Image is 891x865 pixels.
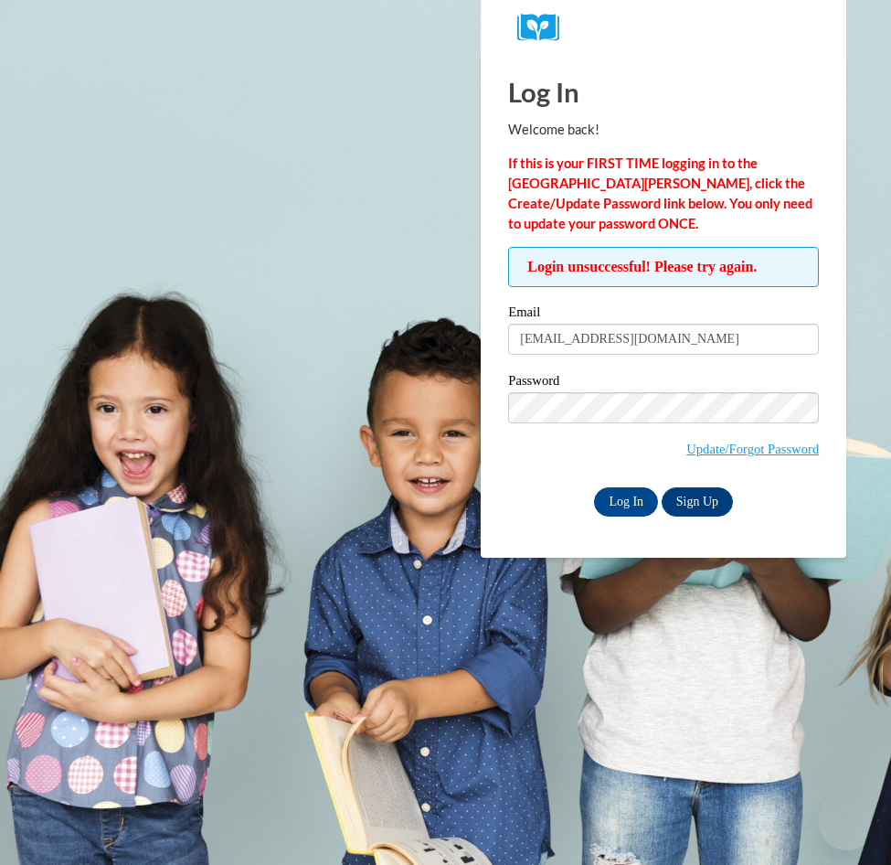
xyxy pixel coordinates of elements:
[517,14,572,42] img: Logo brand
[662,487,733,517] a: Sign Up
[594,487,658,517] input: Log In
[818,792,876,850] iframe: Button to launch messaging window
[508,247,819,287] span: Login unsuccessful! Please try again.
[508,73,819,111] h1: Log In
[517,14,810,42] a: COX Campus
[508,155,812,231] strong: If this is your FIRST TIME logging in to the [GEOGRAPHIC_DATA][PERSON_NAME], click the Create/Upd...
[686,442,819,456] a: Update/Forgot Password
[508,120,819,140] p: Welcome back!
[508,305,819,324] label: Email
[508,374,819,392] label: Password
